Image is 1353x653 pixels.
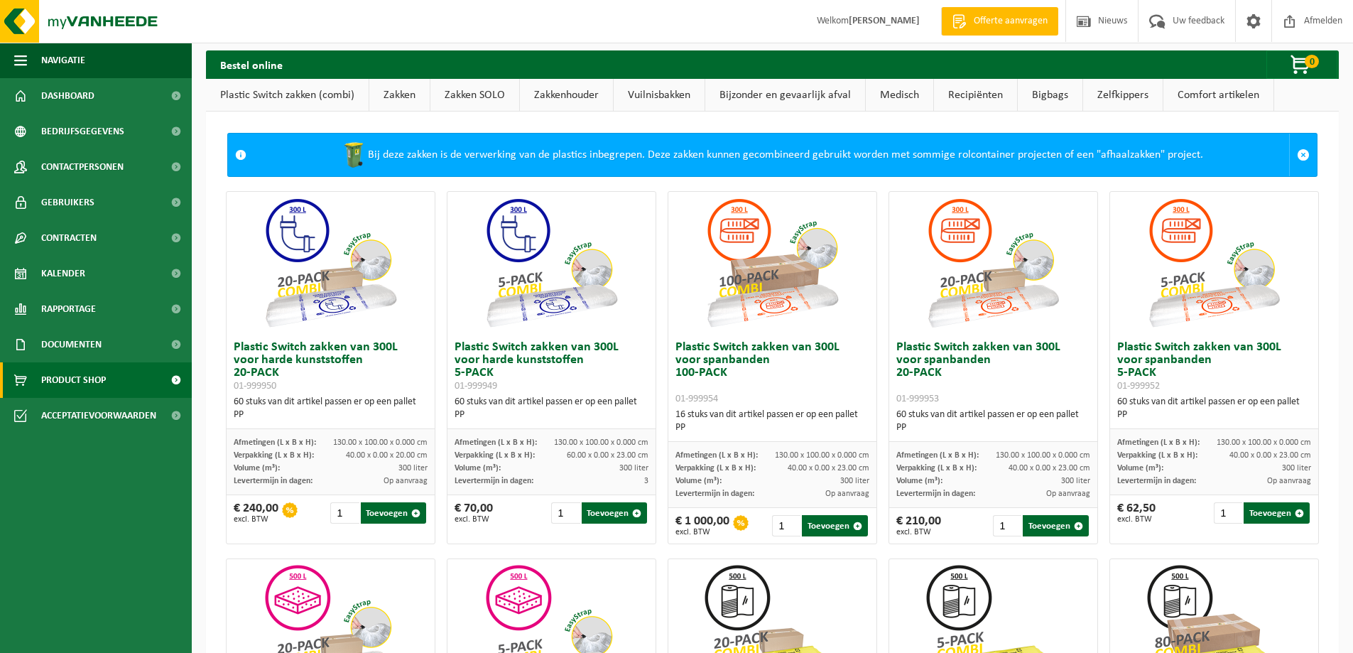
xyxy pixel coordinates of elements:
img: 01-999953 [922,192,1064,334]
div: € 210,00 [896,515,941,536]
span: excl. BTW [1117,515,1156,524]
a: Vuilnisbakken [614,79,705,112]
img: 01-999950 [259,192,401,334]
a: Plastic Switch zakken (combi) [206,79,369,112]
span: 130.00 x 100.00 x 0.000 cm [554,438,648,447]
span: 40.00 x 0.00 x 23.00 cm [1229,451,1311,460]
span: excl. BTW [896,528,941,536]
button: Toevoegen [1244,502,1310,524]
span: 130.00 x 100.00 x 0.000 cm [775,451,869,460]
span: Op aanvraag [384,477,428,485]
span: 300 liter [398,464,428,473]
div: € 240,00 [234,502,278,524]
span: excl. BTW [675,528,729,536]
span: Volume (m³): [896,477,942,485]
span: Gebruikers [41,185,94,220]
span: Afmetingen (L x B x H): [675,451,758,460]
h3: Plastic Switch zakken van 300L voor spanbanden 5-PACK [1117,341,1311,392]
span: Afmetingen (L x B x H): [1117,438,1200,447]
div: € 70,00 [455,502,493,524]
div: PP [455,409,648,421]
span: Product Shop [41,362,106,398]
span: 01-999952 [1117,381,1160,392]
img: 01-999954 [701,192,843,334]
span: Documenten [41,327,102,362]
img: WB-0240-HPE-GN-50.png [339,141,368,169]
a: Medisch [866,79,933,112]
span: Levertermijn in dagen: [675,490,754,498]
div: 16 stuks van dit artikel passen er op een pallet [675,409,869,434]
span: Dashboard [41,78,94,114]
a: Sluit melding [1289,134,1317,176]
span: Volume (m³): [455,464,501,473]
div: € 62,50 [1117,502,1156,524]
h2: Bestel online [206,50,297,78]
button: Toevoegen [361,502,427,524]
span: 01-999954 [675,394,718,404]
span: Rapportage [41,291,96,327]
span: 300 liter [1061,477,1090,485]
span: Contracten [41,220,97,256]
span: Afmetingen (L x B x H): [455,438,537,447]
span: 300 liter [840,477,869,485]
span: Verpakking (L x B x H): [1117,451,1197,460]
a: Bijzonder en gevaarlijk afval [705,79,865,112]
span: 60.00 x 0.00 x 23.00 cm [567,451,648,460]
span: Verpakking (L x B x H): [675,464,756,473]
a: Zakkenhouder [520,79,613,112]
button: Toevoegen [582,502,648,524]
span: excl. BTW [234,515,278,524]
span: Op aanvraag [1046,490,1090,498]
span: 300 liter [619,464,648,473]
span: Afmetingen (L x B x H): [234,438,316,447]
div: 60 stuks van dit artikel passen er op een pallet [896,409,1090,434]
div: 60 stuks van dit artikel passen er op een pallet [455,396,648,421]
span: Verpakking (L x B x H): [234,451,314,460]
span: 40.00 x 0.00 x 23.00 cm [788,464,869,473]
span: 130.00 x 100.00 x 0.000 cm [996,451,1090,460]
input: 1 [993,515,1021,536]
span: 300 liter [1282,464,1311,473]
a: Bigbags [1018,79,1082,112]
div: Bij deze zakken is de verwerking van de plastics inbegrepen. Deze zakken kunnen gecombineerd gebr... [254,134,1289,176]
img: 01-999949 [480,192,622,334]
span: excl. BTW [455,515,493,524]
div: 60 stuks van dit artikel passen er op een pallet [1117,396,1311,421]
button: 0 [1266,50,1337,79]
div: PP [1117,409,1311,421]
div: PP [896,421,1090,434]
div: PP [675,421,869,434]
span: Levertermijn in dagen: [1117,477,1196,485]
h3: Plastic Switch zakken van 300L voor spanbanden 20-PACK [896,341,1090,405]
button: Toevoegen [802,515,868,536]
div: 60 stuks van dit artikel passen er op een pallet [234,396,428,421]
span: Offerte aanvragen [970,14,1051,28]
h3: Plastic Switch zakken van 300L voor spanbanden 100-PACK [675,341,869,405]
a: Comfort artikelen [1163,79,1273,112]
input: 1 [1214,502,1242,524]
img: 01-999952 [1143,192,1285,334]
span: Volume (m³): [234,464,280,473]
span: 3 [644,477,648,485]
span: Op aanvraag [825,490,869,498]
span: Bedrijfsgegevens [41,114,124,149]
span: 01-999950 [234,381,276,392]
span: 01-999949 [455,381,497,392]
span: 130.00 x 100.00 x 0.000 cm [333,438,428,447]
span: 01-999953 [896,394,939,404]
a: Zelfkippers [1083,79,1163,112]
h3: Plastic Switch zakken van 300L voor harde kunststoffen 20-PACK [234,341,428,392]
a: Zakken SOLO [430,79,519,112]
input: 1 [330,502,359,524]
span: Levertermijn in dagen: [896,490,975,498]
span: Op aanvraag [1267,477,1311,485]
a: Zakken [369,79,430,112]
span: Contactpersonen [41,149,124,185]
span: Levertermijn in dagen: [455,477,533,485]
span: Volume (m³): [1117,464,1163,473]
h3: Plastic Switch zakken van 300L voor harde kunststoffen 5-PACK [455,341,648,392]
div: € 1 000,00 [675,515,729,536]
a: Recipiënten [934,79,1017,112]
input: 1 [551,502,580,524]
input: 1 [772,515,800,536]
